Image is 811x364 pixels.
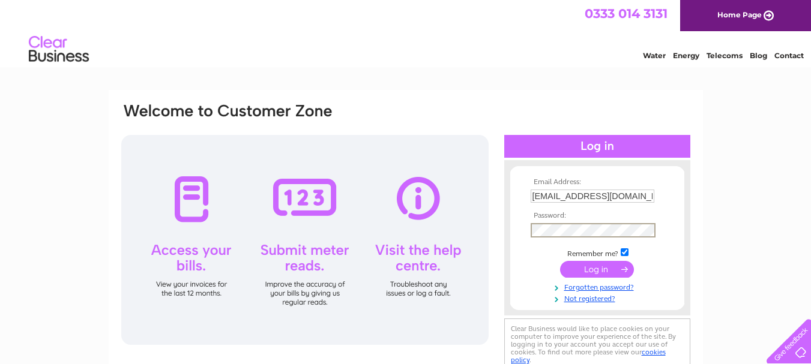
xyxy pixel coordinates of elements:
td: Remember me? [528,246,667,258]
a: 0333 014 3131 [585,6,668,21]
a: Not registered? [531,292,667,303]
th: Password: [528,212,667,220]
input: Submit [560,261,634,278]
img: logo.png [28,31,89,68]
a: cookies policy [511,348,666,364]
a: Blog [750,51,767,60]
a: Energy [673,51,699,60]
a: Telecoms [707,51,743,60]
a: Water [643,51,666,60]
th: Email Address: [528,178,667,186]
a: Contact [774,51,804,60]
a: Forgotten password? [531,281,667,292]
div: Clear Business is a trading name of Verastar Limited (registered in [GEOGRAPHIC_DATA] No. 3667643... [122,7,690,58]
